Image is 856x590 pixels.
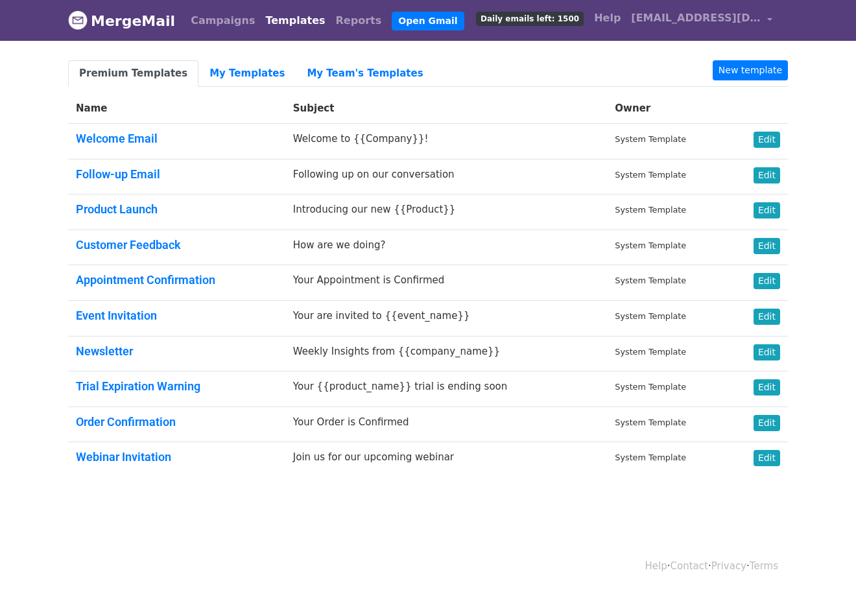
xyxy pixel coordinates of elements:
td: How are we doing? [285,230,608,265]
a: Order Confirmation [76,415,176,429]
td: Your Appointment is Confirmed [285,265,608,301]
a: Event Invitation [76,309,157,322]
a: Edit [754,379,780,395]
a: Trial Expiration Warning [76,379,200,393]
td: Weekly Insights from {{company_name}} [285,336,608,372]
td: Introducing our new {{Product}} [285,195,608,230]
a: Terms [750,560,778,572]
th: Owner [607,93,728,124]
small: System Template [615,276,686,285]
small: System Template [615,418,686,427]
a: MergeMail [68,7,175,34]
small: System Template [615,347,686,357]
a: Edit [754,167,780,183]
a: Help [589,5,626,31]
a: New template [713,60,788,80]
a: Edit [754,450,780,466]
td: Your Order is Confirmed [285,407,608,442]
th: Subject [285,93,608,124]
a: Templates [260,8,330,34]
td: Following up on our conversation [285,159,608,195]
small: System Template [615,311,686,321]
a: Campaigns [185,8,260,34]
a: Edit [754,238,780,254]
a: [EMAIL_ADDRESS][DOMAIN_NAME] [626,5,778,36]
a: Open Gmail [392,12,464,30]
small: System Template [615,134,686,144]
span: [EMAIL_ADDRESS][DOMAIN_NAME] [631,10,761,26]
td: Welcome to {{Company}}! [285,124,608,159]
a: Help [645,560,667,572]
th: Name [68,93,285,124]
small: System Template [615,453,686,462]
a: Edit [754,309,780,325]
a: Welcome Email [76,132,158,145]
a: Edit [754,273,780,289]
td: Join us for our upcoming webinar [285,442,608,477]
small: System Template [615,170,686,180]
a: Premium Templates [68,60,198,87]
a: Reports [331,8,387,34]
img: MergeMail logo [68,10,88,30]
a: Edit [754,132,780,148]
td: Your are invited to {{event_name}} [285,300,608,336]
span: Daily emails left: 1500 [476,12,584,26]
a: Product Launch [76,202,158,216]
small: System Template [615,241,686,250]
a: Daily emails left: 1500 [471,5,589,31]
a: Edit [754,202,780,218]
a: My Templates [198,60,296,87]
td: Your {{product_name}} trial is ending soon [285,372,608,407]
a: Follow-up Email [76,167,160,181]
a: Edit [754,415,780,431]
a: Contact [671,560,708,572]
a: Edit [754,344,780,360]
a: Webinar Invitation [76,450,171,464]
a: My Team's Templates [296,60,434,87]
a: Customer Feedback [76,238,181,252]
small: System Template [615,205,686,215]
a: Newsletter [76,344,133,358]
a: Appointment Confirmation [76,273,215,287]
small: System Template [615,382,686,392]
a: Privacy [711,560,746,572]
